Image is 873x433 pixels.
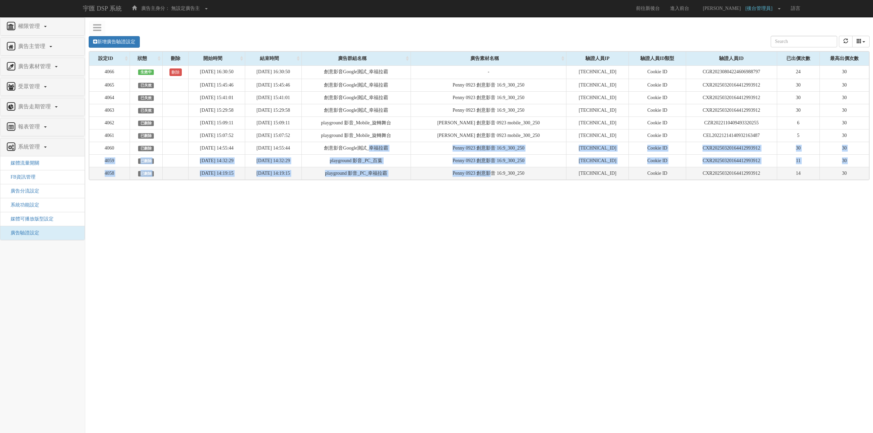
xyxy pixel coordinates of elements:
[138,69,154,75] span: 生效中
[189,142,245,154] td: [DATE] 14:55:44
[245,117,301,129] td: [DATE] 15:09:11
[89,91,130,104] td: 4064
[686,167,777,180] td: CXR20250320164412993912
[629,129,686,142] td: Cookie ID
[89,65,130,79] td: 4066
[411,129,566,142] td: [PERSON_NAME] 創意影音 0923 mobile_300_250
[819,142,869,154] td: 30
[301,117,411,129] td: playground 影音_Mobile_旋轉舞台
[89,117,130,129] td: 4062
[301,154,411,167] td: playground 影音_PC_百葉
[411,117,566,129] td: [PERSON_NAME] 創意影音 0923 mobile_300_250
[629,154,686,167] td: Cookie ID
[301,129,411,142] td: playground 影音_Mobile_旋轉舞台
[777,167,819,180] td: 14
[686,91,777,104] td: CXR20250320164412993912
[301,104,411,117] td: 創意影音Google測試_幸福拉霸
[686,129,777,142] td: CEL20221214140932163487
[686,79,777,91] td: CXR20250320164412993912
[777,52,819,65] div: 已出價次數
[245,142,301,154] td: [DATE] 14:55:44
[5,188,39,194] a: 廣告分流設定
[5,21,79,32] a: 權限管理
[819,154,869,167] td: 30
[699,6,744,11] span: [PERSON_NAME]
[771,36,837,47] input: Search
[566,117,629,129] td: [TECHNICAL_ID]
[301,167,411,180] td: playground 影音_PC_幸福拉霸
[16,83,43,89] span: 受眾管理
[16,124,43,129] span: 報表管理
[5,81,79,92] a: 受眾管理
[138,146,154,151] span: 已刪除
[189,52,245,65] div: 開始時間
[245,104,301,117] td: [DATE] 15:29:58
[189,154,245,167] td: [DATE] 14:32:29
[5,122,79,133] a: 報表管理
[411,79,566,91] td: Penny 0923 創意影音 16:9_300_250
[777,129,819,142] td: 5
[566,129,629,142] td: [TECHNICAL_ID]
[189,167,245,180] td: [DATE] 14:19:15
[169,68,182,76] a: 刪除
[819,117,869,129] td: 30
[5,41,79,52] a: 廣告主管理
[138,108,154,113] span: 已失效
[16,104,54,109] span: 廣告走期管理
[745,6,776,11] span: [後台管理員]
[5,230,39,235] span: 廣告驗證設定
[5,216,54,221] a: 媒體可播放版型設定
[301,79,411,91] td: 創意影音Google測試_幸福拉霸
[411,167,566,180] td: Penny 0923 創意影音 16:9_300_250
[819,129,869,142] td: 30
[89,79,130,91] td: 4065
[629,104,686,117] td: Cookie ID
[245,79,301,91] td: [DATE] 15:45:46
[629,65,686,79] td: Cookie ID
[5,202,39,207] a: 系統功能設定
[819,167,869,180] td: 30
[189,79,245,91] td: [DATE] 15:45:46
[777,142,819,154] td: 30
[5,102,79,112] a: 廣告走期管理
[411,52,566,65] div: 廣告素材名稱
[89,167,130,180] td: 4058
[16,23,43,29] span: 權限管理
[629,167,686,180] td: Cookie ID
[89,52,130,65] div: 設定ID
[138,171,154,176] span: 已刪除
[138,95,154,101] span: 已失效
[852,36,870,47] button: columns
[138,121,154,126] span: 已刪除
[686,65,777,79] td: CGR20230804224606988797
[852,36,870,47] div: Columns
[686,142,777,154] td: CXR20250320164412993912
[819,91,869,104] td: 30
[189,129,245,142] td: [DATE] 15:07:52
[245,52,301,65] div: 結束時間
[819,79,869,91] td: 30
[411,91,566,104] td: Penny 0923 創意影音 16:9_300_250
[245,129,301,142] td: [DATE] 15:07:52
[629,79,686,91] td: Cookie ID
[138,83,154,88] span: 已失效
[566,142,629,154] td: [TECHNICAL_ID]
[138,133,154,139] span: 已刪除
[566,52,628,65] div: 驗證人員IP
[819,65,869,79] td: 30
[686,104,777,117] td: CXR20250320164412993912
[411,154,566,167] td: Penny 0923 創意影音 16:9_300_250
[89,129,130,142] td: 4061
[89,142,130,154] td: 4060
[629,142,686,154] td: Cookie ID
[566,167,629,180] td: [TECHNICAL_ID]
[89,154,130,167] td: 4059
[5,142,79,153] a: 系統管理
[629,91,686,104] td: Cookie ID
[820,52,869,65] div: 最高出價次數
[5,174,35,180] a: FB資訊管理
[245,154,301,167] td: [DATE] 14:32:29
